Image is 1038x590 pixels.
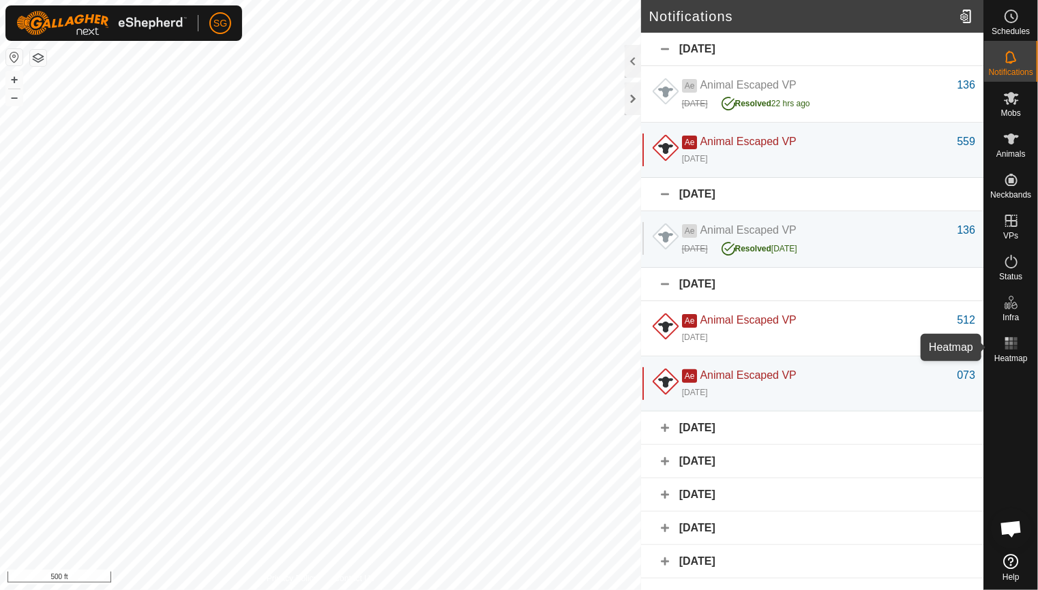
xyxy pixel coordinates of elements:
div: 073 [957,367,975,384]
span: Schedules [992,27,1030,35]
span: Animals [996,150,1026,158]
button: Map Layers [30,50,46,66]
span: Animal Escaped VP [700,369,796,381]
span: Animal Escaped VP [700,136,796,147]
div: [DATE] [641,478,983,512]
h2: Notifications [649,8,954,25]
div: [DATE] [682,386,708,399]
button: + [6,72,23,88]
span: Notifications [989,68,1033,76]
div: 136 [957,77,975,93]
button: – [6,89,23,106]
span: Ae [682,136,698,149]
span: Ae [682,224,698,238]
span: Help [1003,573,1020,581]
div: [DATE] [682,331,708,343]
div: [DATE] [682,153,708,165]
div: [DATE] [641,412,983,445]
span: Ae [682,314,698,328]
div: [DATE] [682,243,708,255]
div: 559 [957,134,975,150]
span: Animal Escaped VP [700,224,796,236]
span: Animal Escaped VP [700,79,796,91]
div: [DATE] [641,178,983,211]
div: [DATE] [641,268,983,301]
a: Privacy Policy [267,572,318,585]
span: Resolved [735,244,771,253]
div: 136 [957,222,975,238]
span: Heatmap [994,354,1028,362]
span: SG [213,16,227,31]
a: Contact Us [334,572,374,585]
span: Neckbands [990,191,1031,199]
span: Mobs [1001,109,1021,117]
div: 22 hrs ago [722,93,810,110]
div: 512 [957,312,975,328]
div: [DATE] [682,97,708,110]
div: [DATE] [641,33,983,66]
span: Ae [682,369,698,383]
div: [DATE] [641,445,983,478]
span: Status [999,273,1022,281]
span: Resolved [735,99,771,108]
button: Reset Map [6,49,23,65]
span: Infra [1003,313,1019,322]
div: Open chat [991,508,1032,549]
span: Ae [682,79,698,93]
div: [DATE] [641,545,983,578]
div: [DATE] [722,238,797,255]
span: VPs [1003,232,1018,240]
a: Help [984,548,1038,587]
img: Gallagher Logo [16,11,187,35]
span: Animal Escaped VP [700,314,796,326]
div: [DATE] [641,512,983,545]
